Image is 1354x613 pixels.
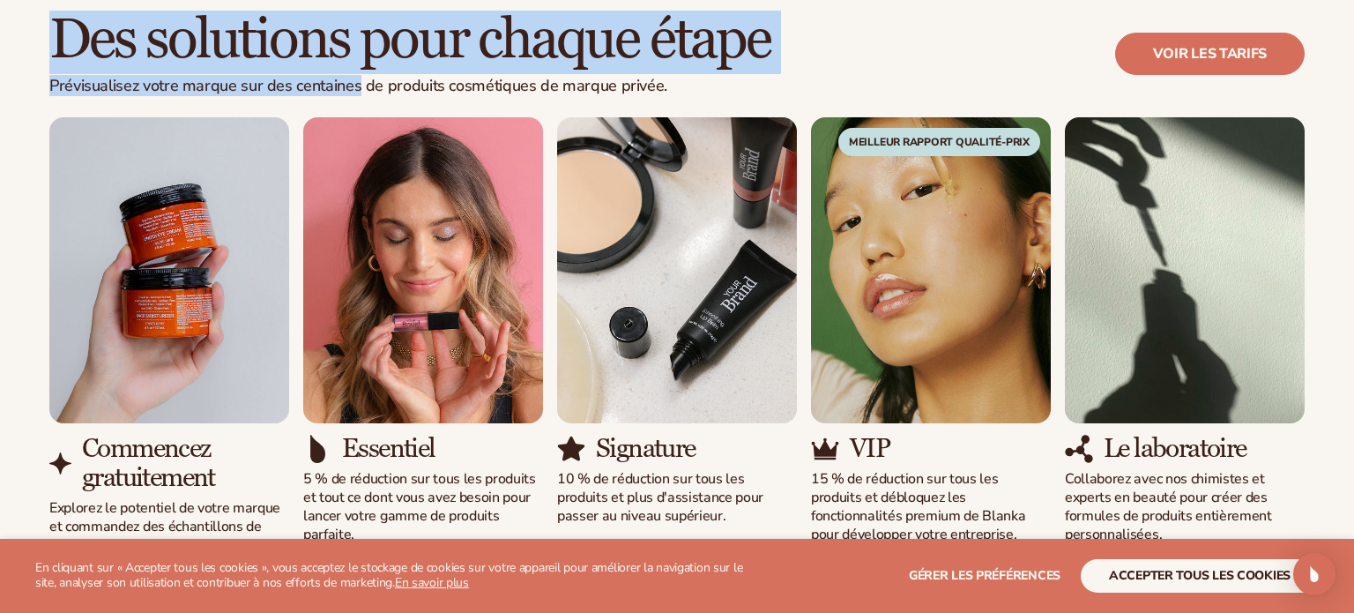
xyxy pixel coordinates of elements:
img: Image Shopify 9 [303,117,543,423]
font: Commencez gratuitement [82,432,215,494]
button: accepter tous les cookies [1081,559,1319,593]
div: 3 / 5 [557,117,797,526]
font: Meilleur rapport qualité-prix [849,135,1030,149]
div: 5 / 5 [1065,117,1305,543]
font: Signature [596,432,696,465]
div: 1 / 5 [49,117,289,555]
font: Le laboratoire [1104,432,1246,465]
font: Essentiel [342,432,435,465]
font: Explorez le potentiel de votre marque et commandez des échantillons de marque sans aucun engagement. [49,498,280,555]
font: 15 % de réduction sur tous les produits et débloquez les fonctionnalités premium de Blanka pour d... [811,469,1025,543]
img: Image Shopify 11 [557,117,797,423]
img: Image Shopify 12 [557,435,585,463]
a: En savoir plus [395,574,469,591]
font: Gérer les préférences [909,567,1060,584]
div: 4 / 5 [811,117,1051,543]
img: Image Shopify 13 [811,117,1051,423]
img: Image Shopify 14 [811,435,839,463]
font: VIP [850,432,889,465]
button: Gérer les préférences [909,559,1060,593]
div: 2 / 5 [303,117,543,543]
font: Collaborez avec nos chimistes et experts en beauté pour créer des formules de produits entièremen... [1065,469,1272,543]
img: Image Shopify 15 [1065,117,1305,423]
font: Prévisualisez votre marque sur des centaines de produits cosmétiques de marque privée. [49,75,667,96]
font: 5 % de réduction sur tous les produits et tout ce dont vous avez besoin pour lancer votre gamme d... [303,469,536,543]
div: Ouvrir Intercom Messenger [1293,553,1335,595]
font: Voir les tarifs [1153,44,1267,64]
img: Image Shopify 8 [49,449,71,477]
font: accepter tous les cookies [1109,567,1291,584]
img: Image Shopify 7 [49,117,289,423]
font: Des solutions pour chaque étape [49,5,770,74]
font: 10 % de réduction sur tous les produits et plus d'assistance pour passer au niveau supérieur. [557,469,763,526]
img: Image Shopify 16 [1065,435,1093,463]
img: Image Shopify 10 [303,435,331,463]
a: Voir les tarifs [1115,33,1305,75]
font: En cliquant sur « Accepter tous les cookies », vous acceptez le stockage de cookies sur votre app... [35,559,742,591]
